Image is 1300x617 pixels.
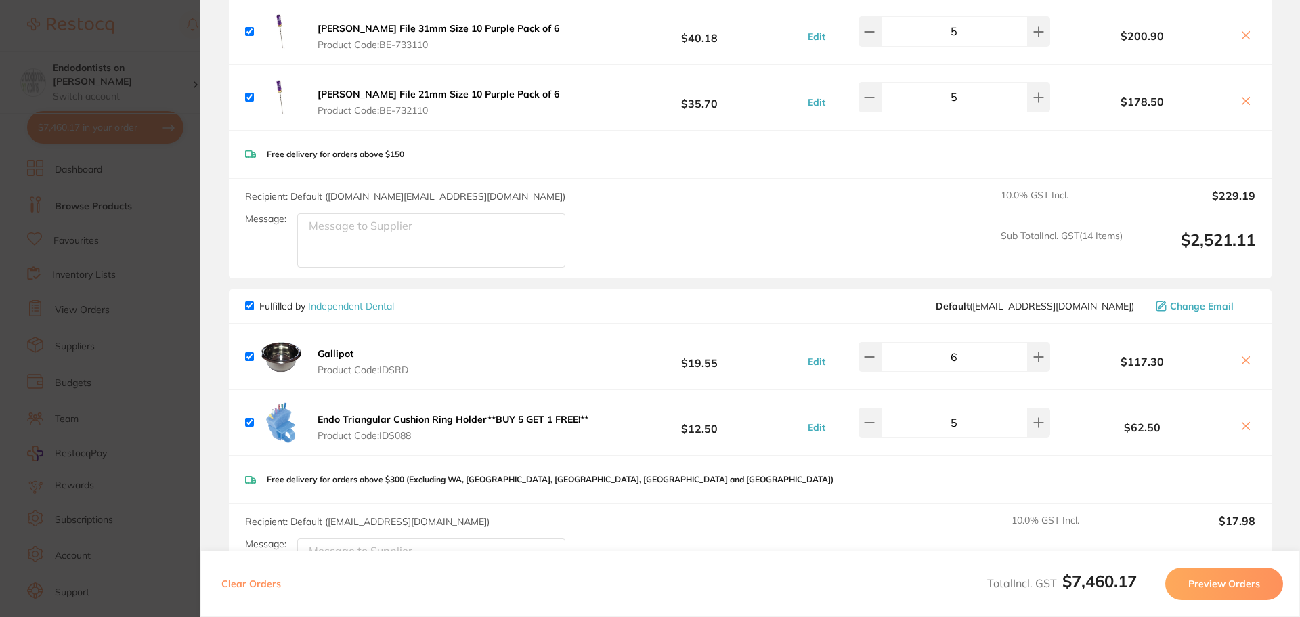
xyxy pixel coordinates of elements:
button: Gallipot Product Code:IDSRD [313,347,412,376]
button: Edit [804,421,829,433]
b: [PERSON_NAME] File 21mm Size 10 Purple Pack of 6 [318,88,559,100]
b: $35.70 [599,85,800,110]
span: Recipient: Default ( [EMAIL_ADDRESS][DOMAIN_NAME] ) [245,515,490,528]
b: Gallipot [318,347,353,360]
b: $200.90 [1054,30,1231,42]
b: $12.50 [599,410,800,435]
b: $19.55 [599,345,800,370]
span: Sub Total Incl. GST ( 14 Items) [1001,230,1123,268]
p: Free delivery for orders above $150 [267,150,404,159]
b: $62.50 [1054,421,1231,433]
button: [PERSON_NAME] File 21mm Size 10 Purple Pack of 6 Product Code:BE-732110 [313,88,563,116]
label: Message: [245,213,286,225]
img: Nzd0cjJvaw [259,401,303,444]
button: [PERSON_NAME] File 31mm Size 10 Purple Pack of 6 Product Code:BE-733110 [313,22,563,51]
button: Clear Orders [217,568,285,600]
b: $40.18 [599,19,800,44]
span: 10.0 % GST Incl. [1012,515,1128,545]
button: Change Email [1152,300,1255,312]
span: Change Email [1170,301,1234,312]
button: Edit [804,30,829,43]
b: Default [936,300,970,312]
label: Message: [245,538,286,550]
p: Free delivery for orders above $300 (Excluding WA, [GEOGRAPHIC_DATA], [GEOGRAPHIC_DATA], [GEOGRAP... [267,475,833,484]
b: [PERSON_NAME] File 31mm Size 10 Purple Pack of 6 [318,22,559,35]
img: YjhrOTJzYQ [259,335,303,379]
button: Endo Triangular Cushion Ring Holder**BUY 5 GET 1 FREE!** Product Code:IDS088 [313,413,592,442]
span: Product Code: BE-733110 [318,39,559,50]
img: eHZibmt2Zg [259,10,303,54]
span: Product Code: BE-732110 [318,105,559,116]
span: 10.0 % GST Incl. [1001,190,1123,219]
output: $229.19 [1133,190,1255,219]
span: Recipient: Default ( [DOMAIN_NAME][EMAIL_ADDRESS][DOMAIN_NAME] ) [245,190,565,203]
a: Independent Dental [308,300,394,312]
b: $117.30 [1054,356,1231,368]
button: Edit [804,356,829,368]
b: $7,460.17 [1062,571,1137,591]
output: $17.98 [1139,515,1255,545]
button: Edit [804,96,829,108]
span: orders@independentdental.com.au [936,301,1134,312]
output: $2,521.11 [1133,230,1255,268]
button: Preview Orders [1165,568,1283,600]
b: $178.50 [1054,95,1231,108]
b: Endo Triangular Cushion Ring Holder**BUY 5 GET 1 FREE!** [318,413,588,425]
p: Fulfilled by [259,301,394,312]
span: Product Code: IDSRD [318,364,408,375]
img: YnIxNmR3bA [259,76,303,119]
span: Total Incl. GST [987,576,1137,590]
span: Product Code: IDS088 [318,430,588,441]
